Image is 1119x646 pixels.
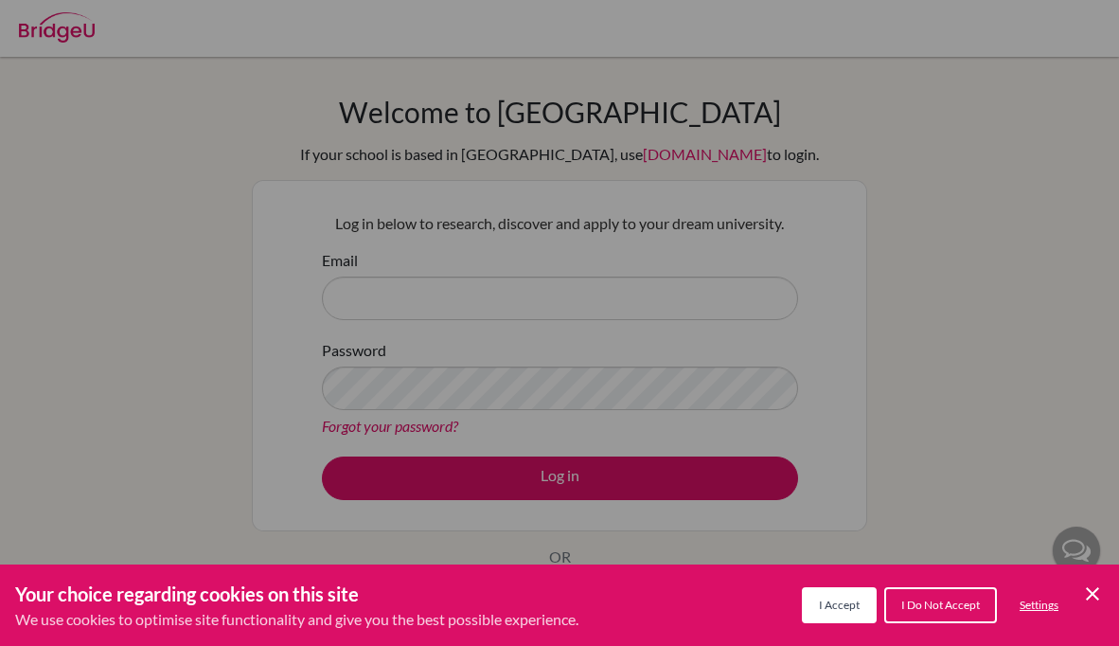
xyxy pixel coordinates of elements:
button: Save and close [1081,583,1104,605]
span: I Accept [819,598,860,612]
span: I Do Not Accept [901,598,980,612]
button: I Do Not Accept [884,587,997,623]
span: Settings [1020,598,1058,612]
p: We use cookies to optimise site functionality and give you the best possible experience. [15,608,578,631]
button: I Accept [802,587,877,623]
button: Settings [1004,589,1074,621]
h3: Your choice regarding cookies on this site [15,580,578,608]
